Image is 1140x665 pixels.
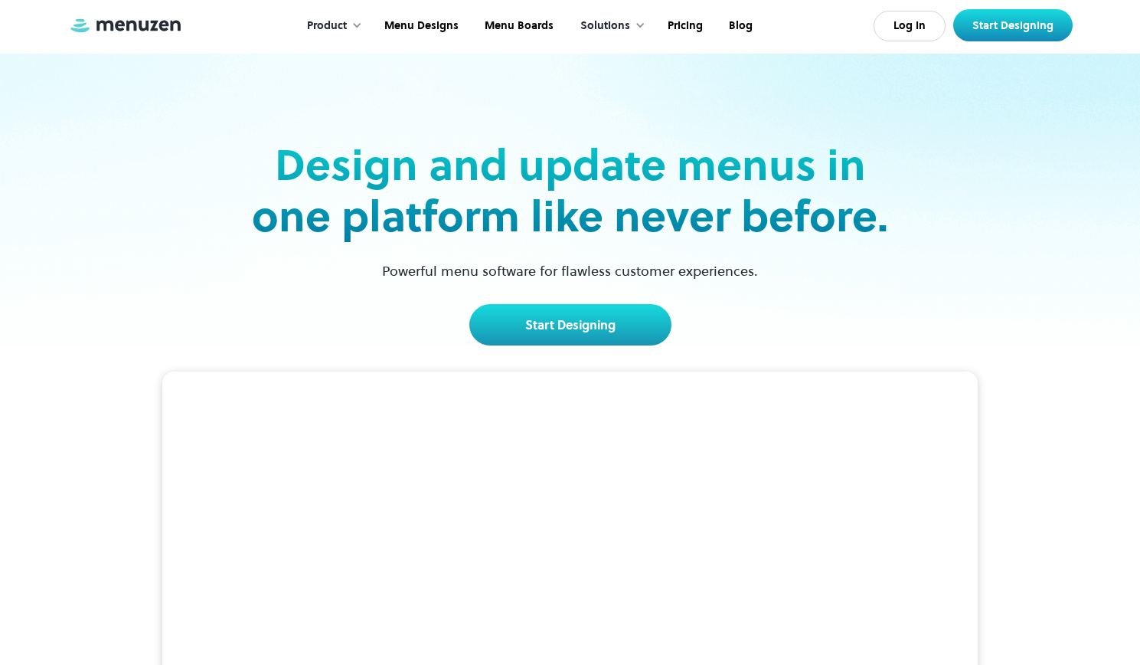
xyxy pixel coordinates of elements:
a: Menu Boards [470,2,565,50]
div: Solutions [580,18,630,34]
a: Blog [714,2,764,50]
a: Start Designing [953,9,1073,41]
div: Product [307,18,347,34]
a: Menu Designs [370,2,470,50]
h2: Design and update menus in one platform like never before. [247,139,893,242]
div: Product [292,2,370,50]
a: Start Designing [469,304,671,346]
a: Pricing [653,2,714,50]
a: Log In [874,11,946,41]
div: Solutions [565,2,653,50]
p: Powerful menu software for flawless customer experiences. [363,260,777,281]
